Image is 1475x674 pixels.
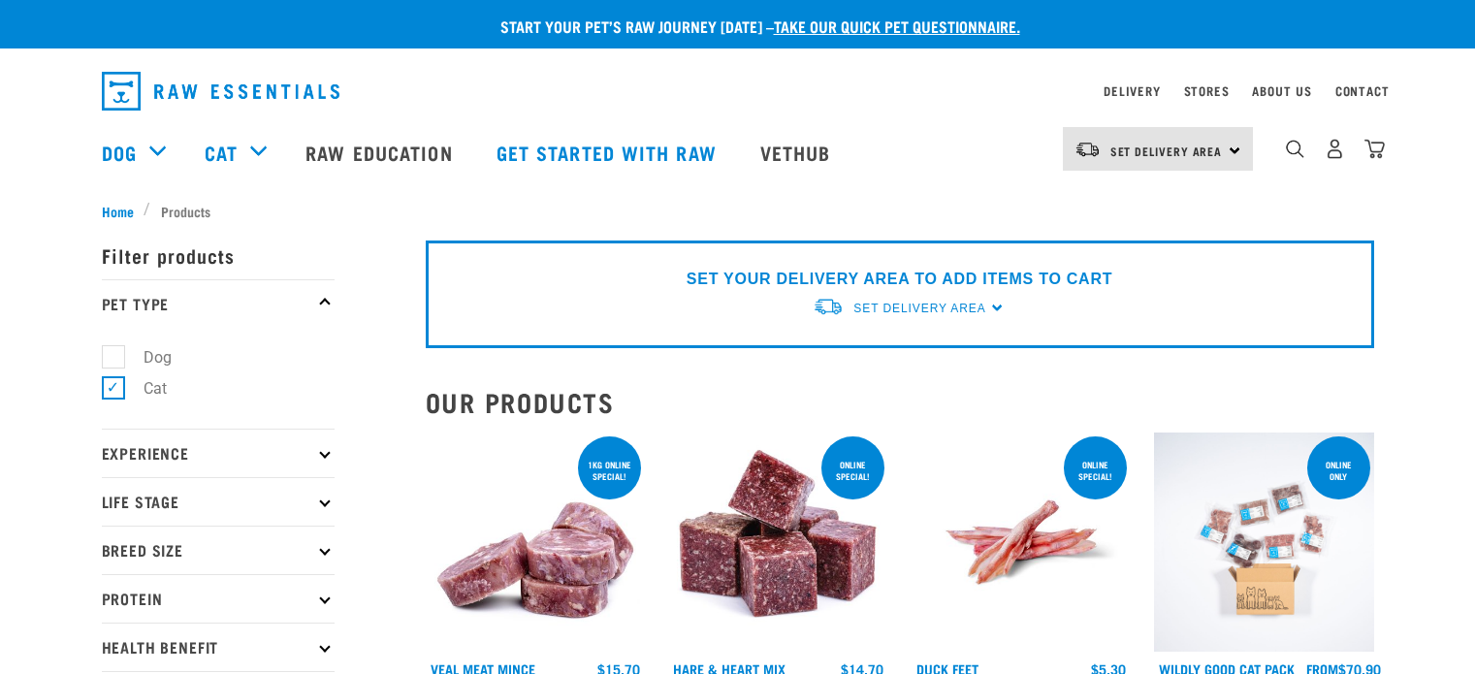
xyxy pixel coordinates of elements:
[112,376,175,401] label: Cat
[86,64,1390,118] nav: dropdown navigation
[1159,665,1295,672] a: Wildly Good Cat Pack
[1184,87,1230,94] a: Stores
[286,113,476,191] a: Raw Education
[102,201,1374,221] nav: breadcrumbs
[1154,433,1374,653] img: Cat 0 2sec
[1364,139,1385,159] img: home-icon@2x.png
[102,526,335,574] p: Breed Size
[853,302,985,315] span: Set Delivery Area
[1064,450,1127,491] div: ONLINE SPECIAL!
[1325,139,1345,159] img: user.png
[112,345,179,369] label: Dog
[102,429,335,477] p: Experience
[426,387,1374,417] h2: Our Products
[1335,87,1390,94] a: Contact
[821,450,884,491] div: ONLINE SPECIAL!
[1110,147,1223,154] span: Set Delivery Area
[102,279,335,328] p: Pet Type
[1104,87,1160,94] a: Delivery
[102,574,335,623] p: Protein
[102,231,335,279] p: Filter products
[477,113,741,191] a: Get started with Raw
[673,665,786,672] a: Hare & Heart Mix
[916,665,978,672] a: Duck Feet
[205,138,238,167] a: Cat
[1252,87,1311,94] a: About Us
[813,297,844,317] img: van-moving.png
[1074,141,1101,158] img: van-moving.png
[426,433,646,653] img: 1160 Veal Meat Mince Medallions 01
[1307,450,1370,491] div: ONLINE ONLY
[1306,665,1338,672] span: FROM
[102,72,339,111] img: Raw Essentials Logo
[431,665,535,672] a: Veal Meat Mince
[1286,140,1304,158] img: home-icon-1@2x.png
[687,268,1112,291] p: SET YOUR DELIVERY AREA TO ADD ITEMS TO CART
[668,433,888,653] img: Pile Of Cubed Hare Heart For Pets
[102,477,335,526] p: Life Stage
[102,138,137,167] a: Dog
[102,201,134,221] span: Home
[741,113,855,191] a: Vethub
[912,433,1132,653] img: Raw Essentials Duck Feet Raw Meaty Bones For Dogs
[102,623,335,671] p: Health Benefit
[102,201,144,221] a: Home
[774,21,1020,30] a: take our quick pet questionnaire.
[578,450,641,491] div: 1kg online special!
